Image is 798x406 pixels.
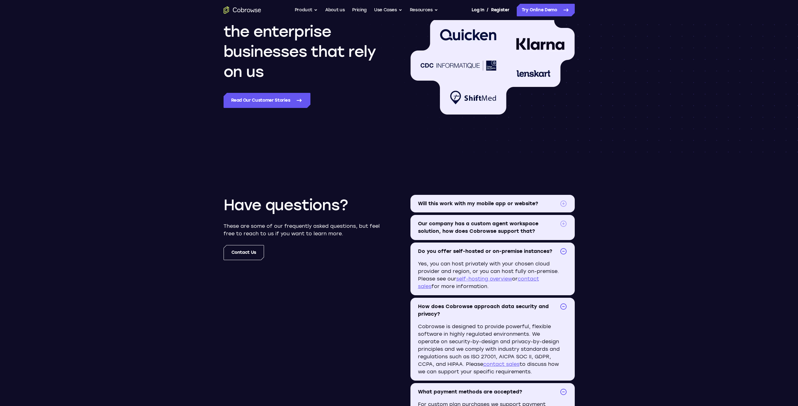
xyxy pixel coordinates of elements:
[418,220,557,235] span: Our company has a custom agent workspace solution, how does Cobrowse support that?
[418,303,557,318] span: How does Cobrowse approach data security and privacy?
[224,6,261,14] a: Go to the home page
[410,298,575,323] summary: How does Cobrowse approach data security and privacy?
[410,260,575,295] p: Yes, you can host privately with your chosen cloud provider and region, or you can host fully on-...
[410,383,575,401] summary: What payment methods are accepted?
[224,1,388,82] h2: These are a few of the enterprise businesses that rely on us
[517,4,575,16] a: Try Online Demo
[224,245,264,260] a: Contact us
[456,276,512,282] a: self-hosting overview
[472,4,484,16] a: Log In
[224,195,348,215] h2: Have questions?
[418,388,557,396] span: What payment methods are accepted?
[295,4,318,16] button: Product
[487,6,489,14] span: /
[352,4,367,16] a: Pricing
[410,4,438,16] button: Resources
[418,200,557,207] span: Will this work with my mobile app or website?
[410,243,575,260] summary: Do you offer self-hosted or on-premise instances?
[410,323,575,381] p: Cobrowse is designed to provide powerful, flexible software in highly regulated environments. We ...
[483,361,520,367] a: contact sales
[325,4,345,16] a: About us
[224,222,388,238] p: These are some of our frequently asked questions, but feel free to reach to us if you want to lea...
[410,195,575,212] summary: Will this work with my mobile app or website?
[418,248,557,255] span: Do you offer self-hosted or on-premise instances?
[374,4,402,16] button: Use Cases
[224,93,310,108] a: Read our customer stories
[410,215,575,240] summary: Our company has a custom agent workspace solution, how does Cobrowse support that?
[491,4,509,16] a: Register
